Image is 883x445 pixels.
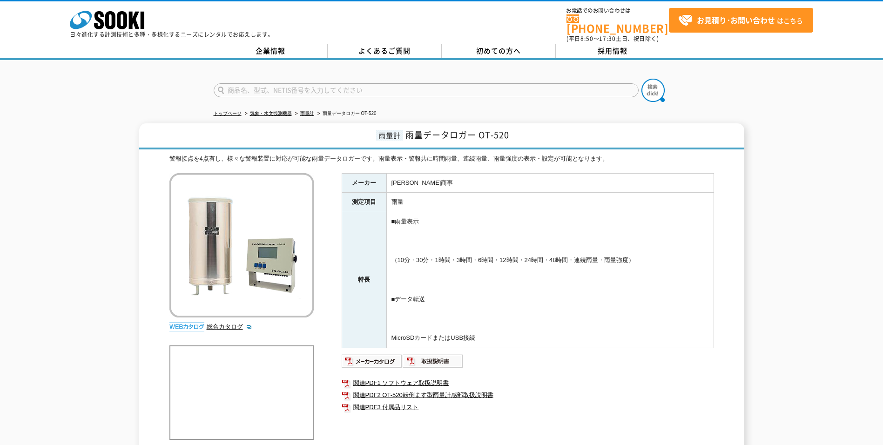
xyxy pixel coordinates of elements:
img: 雨量データロガー OT-520 [169,173,314,317]
strong: お見積り･お問い合わせ [697,14,775,26]
input: 商品名、型式、NETIS番号を入力してください [214,83,639,97]
a: 雨量計 [300,111,314,116]
span: お電話でのお問い合わせは [566,8,669,13]
a: [PHONE_NUMBER] [566,14,669,34]
a: 採用情報 [556,44,670,58]
span: 17:30 [599,34,616,43]
img: webカタログ [169,322,204,331]
th: 特長 [342,212,386,348]
span: 8:50 [580,34,593,43]
img: btn_search.png [641,79,665,102]
a: 関連PDF2 OT-520転倒ます型雨量計感部取扱説明書 [342,389,714,401]
span: 雨量計 [376,130,403,141]
span: 初めての方へ [476,46,521,56]
a: 関連PDF1 ソフトウェア取扱説明書 [342,377,714,389]
div: 警報接点を4点有し、様々な警報装置に対応が可能な雨量データロガーです。雨量表示・警報共に時間雨量、連続雨量、雨量強度の表示・設定が可能となります。 [169,154,714,164]
td: ■雨量表示 （10分・30分・1時間・3時間・6時間・12時間・24時間・48時間・連続雨量・雨量強度） ■データ転送 MicroSDカードまたはUSB接続 [386,212,714,348]
a: 企業情報 [214,44,328,58]
span: 雨量データロガー OT-520 [405,128,509,141]
li: 雨量データロガー OT-520 [316,109,377,119]
th: メーカー [342,173,386,193]
th: 測定項目 [342,193,386,212]
p: 日々進化する計測技術と多種・多様化するニーズにレンタルでお応えします。 [70,32,274,37]
a: 関連PDF3 付属品リスト [342,401,714,413]
a: トップページ [214,111,242,116]
td: 雨量 [386,193,714,212]
a: 初めての方へ [442,44,556,58]
a: お見積り･お問い合わせはこちら [669,8,813,33]
a: よくあるご質問 [328,44,442,58]
span: はこちら [678,13,803,27]
img: 取扱説明書 [403,354,464,369]
a: 気象・水文観測機器 [250,111,292,116]
span: (平日 ～ 土日、祝日除く) [566,34,659,43]
img: メーカーカタログ [342,354,403,369]
a: 取扱説明書 [403,360,464,367]
td: [PERSON_NAME]商事 [386,173,714,193]
a: メーカーカタログ [342,360,403,367]
a: 総合カタログ [207,323,252,330]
